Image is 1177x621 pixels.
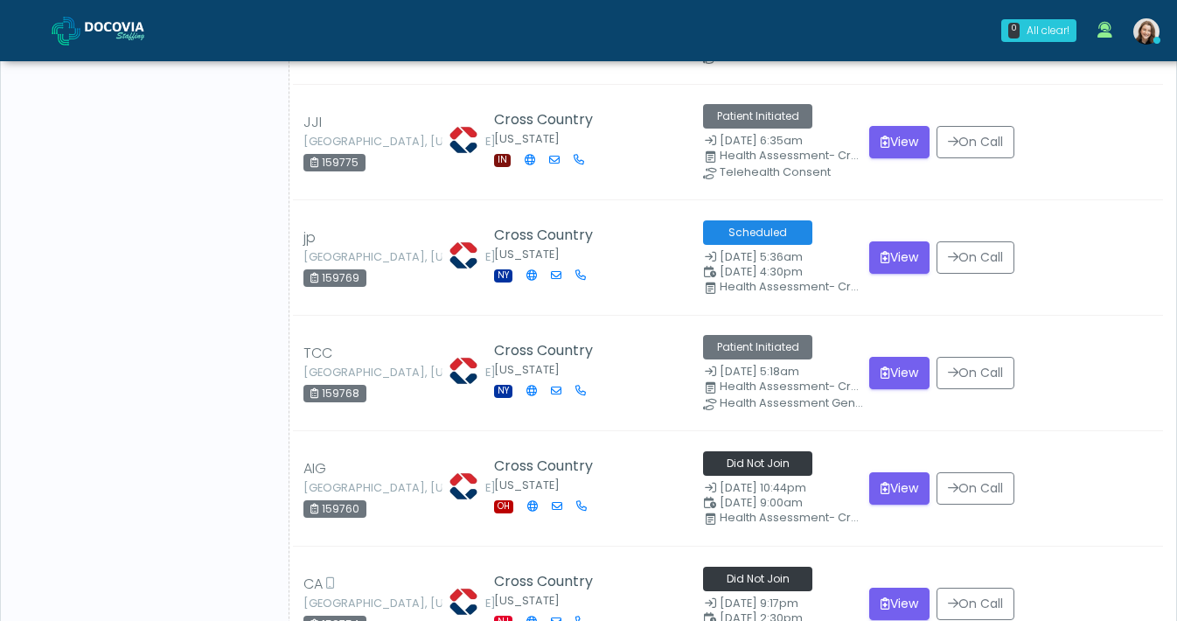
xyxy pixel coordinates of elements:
small: [GEOGRAPHIC_DATA], [US_STATE] [303,252,400,262]
small: Scheduled Time [703,498,848,509]
small: Date Created [703,483,848,494]
small: [GEOGRAPHIC_DATA], [US_STATE] [303,367,400,378]
span: [DATE] 9:00am [720,495,803,510]
small: [US_STATE] [494,478,560,492]
button: View [869,472,930,505]
small: Date Created [703,598,848,610]
button: On Call [937,588,1014,620]
span: CA [303,574,323,595]
span: Patient Initiated [703,335,812,359]
button: On Call [937,241,1014,274]
span: [DATE] 10:44pm [720,480,806,495]
div: Health Assessment- Cross Country [720,381,865,392]
button: View [869,588,930,620]
div: 159768 [303,385,366,402]
span: NY [494,269,512,283]
div: Health Assessment General Information [720,398,865,408]
small: [US_STATE] [494,593,560,608]
span: TCC [303,343,332,364]
button: View [869,241,930,274]
small: [GEOGRAPHIC_DATA], [US_STATE] [303,136,400,147]
a: 0 All clear! [991,12,1087,49]
span: [DATE] 9:17pm [720,596,798,611]
span: Did Not Join [703,567,812,591]
div: Health Assessment- Cross Country [720,282,865,292]
div: 159760 [303,500,366,518]
small: [US_STATE] [494,362,560,377]
span: Scheduled [703,220,812,245]
span: JJI [303,112,322,133]
button: View [869,126,930,158]
div: Health Assessment- Cross Country [720,150,865,161]
span: [DATE] 5:36am [720,249,803,264]
img: Lisa Sellers [442,349,485,393]
img: Docovia [52,17,80,45]
small: [GEOGRAPHIC_DATA], [US_STATE] [303,598,400,609]
div: 0 [1008,23,1020,38]
button: On Call [937,126,1014,158]
span: OH [494,500,513,513]
button: View [869,357,930,389]
span: Did Not Join [703,451,812,476]
span: [DATE] 4:30pm [720,264,803,279]
h5: Cross Country [494,227,600,243]
small: Date Created [703,136,848,147]
div: Health Assessment- Cross Country [720,513,865,523]
small: [GEOGRAPHIC_DATA], [US_STATE] [303,483,400,493]
button: On Call [937,357,1014,389]
button: On Call [937,472,1014,505]
span: [DATE] 6:35am [720,133,803,148]
img: Sydney Lundberg [1133,18,1160,45]
div: 159769 [303,269,366,287]
div: Telehealth Consent [720,167,865,178]
small: Date Created [703,366,848,378]
span: jp [303,227,316,248]
span: [DATE] 5:18am [720,364,799,379]
h5: Cross Country [494,458,601,474]
small: [US_STATE] [494,131,560,146]
img: Lisa Sellers [442,234,485,277]
h5: Cross Country [494,574,600,590]
img: Lisa Sellers [442,464,485,508]
img: Docovia [85,22,172,39]
button: Open LiveChat chat widget [14,7,66,59]
span: NY [494,385,512,398]
h5: Cross Country [494,343,600,359]
span: AIG [303,458,326,479]
span: IN [494,154,511,167]
small: Scheduled Time [703,267,848,278]
img: Lisa Sellers [442,118,485,162]
span: Patient Initiated [703,104,812,129]
a: Docovia [52,2,172,59]
small: Date Created [703,252,848,263]
small: [US_STATE] [494,247,560,262]
div: 159775 [303,154,366,171]
h5: Cross Country [494,112,598,128]
div: All clear! [1027,23,1069,38]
